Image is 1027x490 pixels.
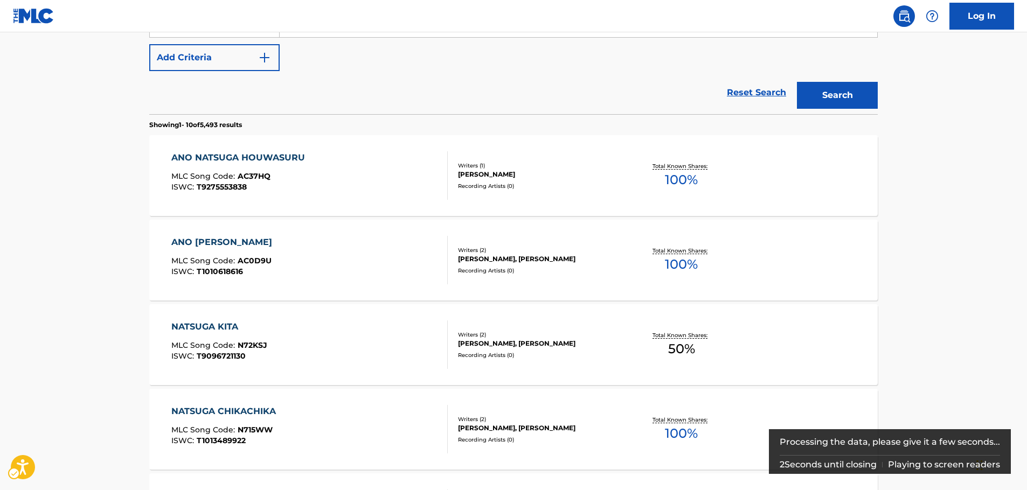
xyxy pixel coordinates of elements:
div: Recording Artists ( 0 ) [458,267,621,275]
a: Log In [949,3,1014,30]
span: 100 % [665,424,698,443]
a: NATSUGA CHIKACHIKAMLC Song Code:N715WWISWC:T1013489922Writers (2)[PERSON_NAME], [PERSON_NAME]Reco... [149,389,878,470]
span: ISWC : [171,267,197,276]
p: Total Known Shares: [653,247,710,255]
div: [PERSON_NAME], [PERSON_NAME] [458,254,621,264]
img: search [898,10,911,23]
div: Recording Artists ( 0 ) [458,351,621,359]
span: N72KSJ [238,340,267,350]
span: AC0D9U [238,256,272,265]
span: 2 [780,459,785,470]
p: Showing 1 - 10 of 5,493 results [149,120,242,130]
div: Writers ( 1 ) [458,162,621,170]
span: MLC Song Code : [171,340,238,350]
div: Recording Artists ( 0 ) [458,436,621,444]
span: 50 % [668,339,695,359]
span: 100 % [665,255,698,274]
div: [PERSON_NAME], [PERSON_NAME] [458,423,621,433]
span: ISWC : [171,351,197,361]
span: T9096721130 [197,351,246,361]
p: Total Known Shares: [653,331,710,339]
button: Add Criteria [149,44,280,71]
span: T1013489922 [197,436,246,445]
span: MLC Song Code : [171,425,238,435]
span: MLC Song Code : [171,256,238,265]
div: Writers ( 2 ) [458,331,621,339]
p: Total Known Shares: [653,416,710,424]
span: 100 % [665,170,698,190]
div: NATSUGA KITA [171,320,267,333]
a: ANO NATSUGA HOUWASURUMLC Song Code:AC37HQISWC:T9275553838Writers (1)[PERSON_NAME]Recording Artist... [149,135,878,216]
span: T9275553838 [197,182,247,192]
span: N715WW [238,425,273,435]
a: NATSUGA KITAMLC Song Code:N72KSJISWC:T9096721130Writers (2)[PERSON_NAME], [PERSON_NAME]Recording ... [149,304,878,385]
button: Search [797,82,878,109]
div: [PERSON_NAME] [458,170,621,179]
div: NATSUGA CHIKACHIKA [171,405,281,418]
img: help [926,10,939,23]
img: MLC Logo [13,8,54,24]
span: AC37HQ [238,171,270,181]
img: 9d2ae6d4665cec9f34b9.svg [258,51,271,64]
div: [PERSON_NAME], [PERSON_NAME] [458,339,621,348]
p: Total Known Shares: [653,162,710,170]
div: ANO [PERSON_NAME] [171,236,277,249]
span: MLC Song Code : [171,171,238,181]
div: ANO NATSUGA HOUWASURU [171,151,310,164]
a: Reset Search [721,81,792,104]
div: Writers ( 2 ) [458,415,621,423]
span: T1010618616 [197,267,243,276]
div: Recording Artists ( 0 ) [458,182,621,190]
form: Search Form [149,11,878,114]
span: ISWC : [171,436,197,445]
div: Processing the data, please give it a few seconds... [780,429,1001,455]
a: ANO [PERSON_NAME]MLC Song Code:AC0D9UISWC:T1010618616Writers (2)[PERSON_NAME], [PERSON_NAME]Recor... [149,220,878,300]
span: ISWC : [171,182,197,192]
div: Writers ( 2 ) [458,246,621,254]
